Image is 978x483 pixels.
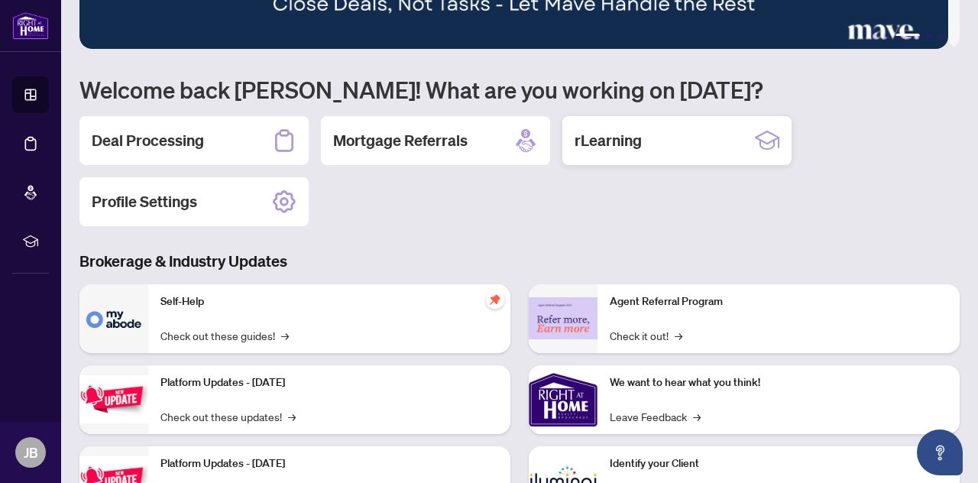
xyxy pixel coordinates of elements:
[610,293,947,310] p: Agent Referral Program
[160,408,296,425] a: Check out these updates!→
[486,290,504,309] span: pushpin
[333,130,468,151] h2: Mortgage Referrals
[160,327,289,344] a: Check out these guides!→
[610,327,682,344] a: Check it out!→
[883,34,889,40] button: 2
[79,284,148,353] img: Self-Help
[693,408,701,425] span: →
[926,34,932,40] button: 4
[610,455,947,472] p: Identify your Client
[529,297,597,339] img: Agent Referral Program
[79,251,960,272] h3: Brokerage & Industry Updates
[160,374,498,391] p: Platform Updates - [DATE]
[575,130,642,151] h2: rLearning
[79,75,960,104] h1: Welcome back [PERSON_NAME]! What are you working on [DATE]?
[288,408,296,425] span: →
[675,327,682,344] span: →
[529,365,597,434] img: We want to hear what you think!
[871,34,877,40] button: 1
[917,430,963,475] button: Open asap
[92,191,197,212] h2: Profile Settings
[938,34,944,40] button: 5
[610,408,701,425] a: Leave Feedback→
[160,293,498,310] p: Self-Help
[79,375,148,423] img: Platform Updates - July 21, 2025
[895,34,920,40] button: 3
[610,374,947,391] p: We want to hear what you think!
[24,442,38,463] span: JB
[160,455,498,472] p: Platform Updates - [DATE]
[12,11,49,40] img: logo
[281,327,289,344] span: →
[92,130,204,151] h2: Deal Processing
